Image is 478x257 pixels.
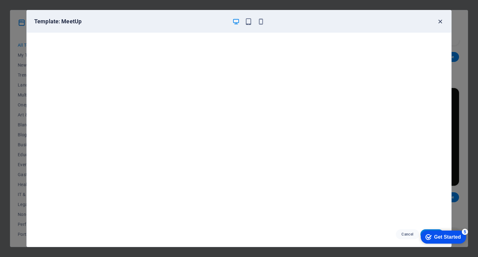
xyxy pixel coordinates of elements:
[34,18,227,25] h6: Template: MeetUp
[18,7,45,12] div: Get Started
[46,1,52,7] div: 5
[5,3,50,16] div: Get Started 5 items remaining, 0% complete
[401,232,414,237] span: Cancel
[396,229,419,239] button: Cancel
